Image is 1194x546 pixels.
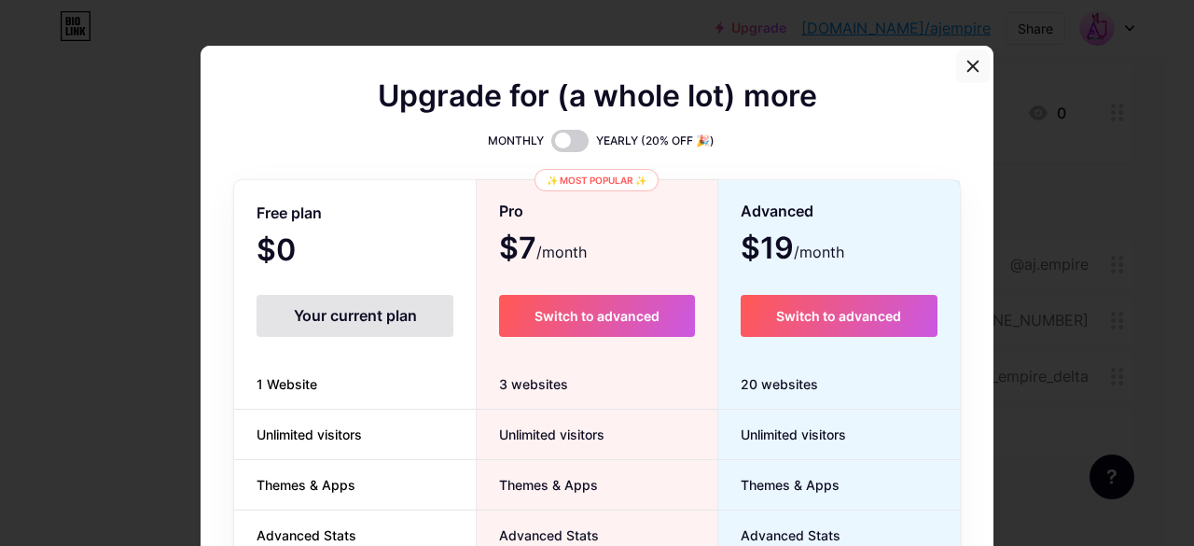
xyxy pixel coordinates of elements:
span: 1 Website [234,374,340,394]
button: Switch to advanced [499,295,694,337]
span: Unlimited visitors [718,425,846,444]
span: Themes & Apps [477,475,598,495]
span: Advanced Stats [477,525,599,545]
span: $19 [741,237,844,263]
span: YEARLY (20% OFF 🎉) [596,132,715,150]
span: /month [794,241,844,263]
span: $0 [257,239,346,265]
span: Advanced Stats [234,525,379,545]
span: Themes & Apps [234,475,378,495]
span: Switch to advanced [776,308,901,324]
button: Switch to advanced [741,295,937,337]
span: MONTHLY [488,132,544,150]
div: ✨ Most popular ✨ [535,169,659,191]
span: /month [536,241,587,263]
div: 3 websites [477,359,716,410]
div: 20 websites [718,359,960,410]
span: Advanced Stats [718,525,840,545]
span: $7 [499,237,587,263]
span: Upgrade for (a whole lot) more [378,85,817,107]
div: Your current plan [257,295,453,337]
span: Free plan [257,197,322,230]
span: Switch to advanced [535,308,659,324]
span: Unlimited visitors [234,425,384,444]
span: Unlimited visitors [477,425,604,444]
span: Pro [499,195,523,228]
span: Themes & Apps [718,475,840,495]
span: Advanced [741,195,813,228]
